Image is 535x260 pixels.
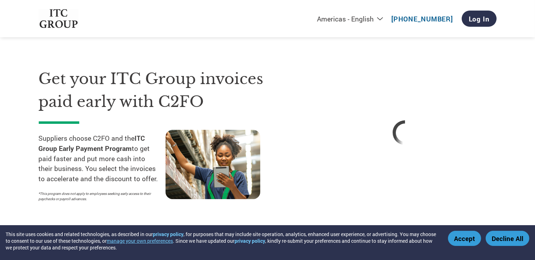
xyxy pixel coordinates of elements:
strong: ITC Group Early Payment Program [39,134,145,153]
img: ITC Group [39,9,79,28]
h1: Get your ITC Group invoices paid early with C2FO [39,68,292,113]
button: Accept [448,231,481,246]
a: Log In [462,11,497,27]
a: privacy policy [235,237,265,244]
img: supply chain worker [166,130,260,199]
a: privacy policy [153,231,183,237]
a: [PHONE_NUMBER] [391,14,453,23]
p: Suppliers choose C2FO and the to get paid faster and put more cash into their business. You selec... [39,133,166,184]
div: This site uses cookies and related technologies, as described in our , for purposes that may incl... [6,231,438,251]
button: manage your own preferences [107,237,173,244]
p: *This program does not apply to employees seeking early access to their paychecks or payroll adva... [39,191,158,202]
button: Decline All [486,231,529,246]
